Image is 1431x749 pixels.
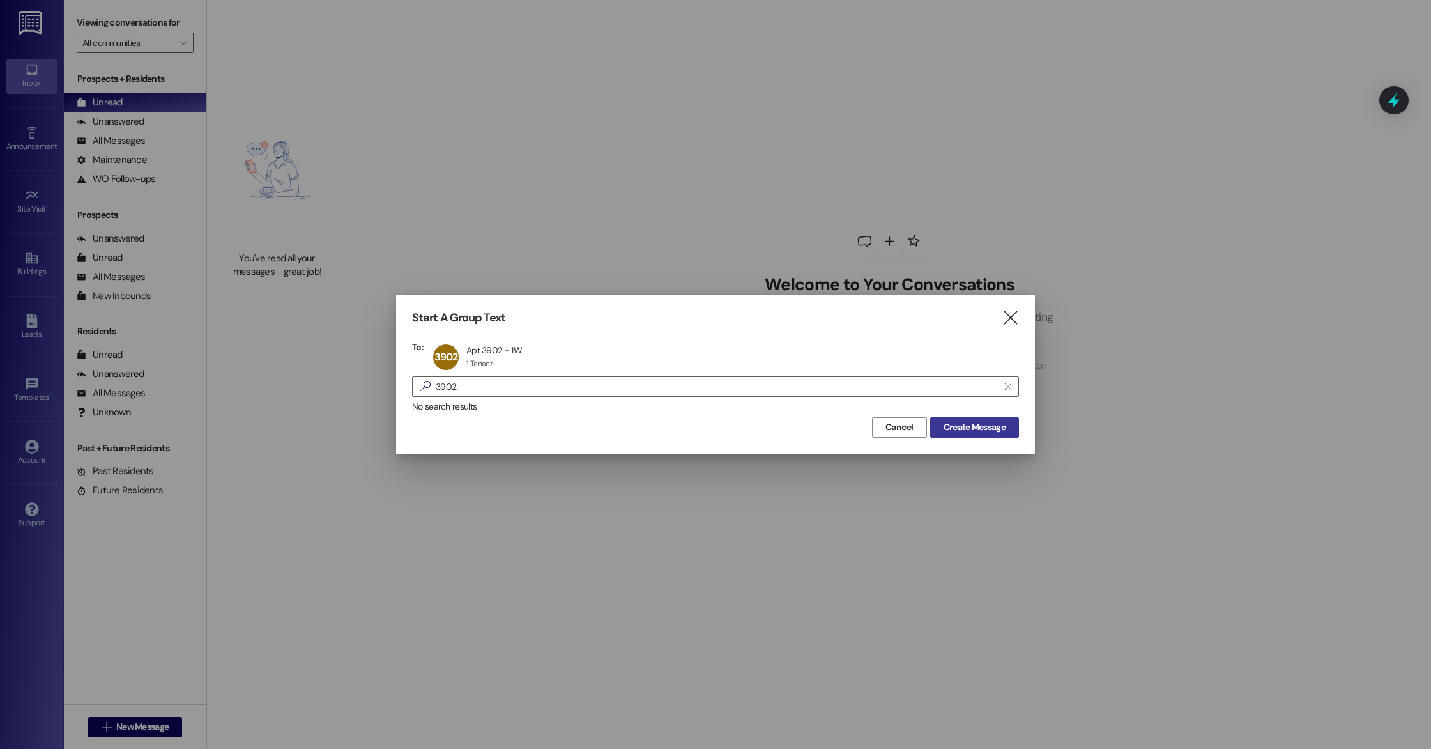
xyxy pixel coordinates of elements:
h3: Start A Group Text [412,311,505,325]
button: Create Message [930,417,1019,438]
button: Clear text [998,377,1018,396]
span: 3902 [434,350,458,364]
div: Apt 3902 - 1W [466,344,522,356]
span: Cancel [885,421,914,434]
input: Search for any contact or apartment [436,378,998,396]
i:  [1004,382,1011,392]
i:  [415,380,436,393]
div: No search results [412,400,1019,413]
button: Cancel [872,417,927,438]
span: Create Message [944,421,1006,434]
h3: To: [412,341,424,353]
i:  [1002,311,1019,325]
div: 1 Tenant [466,359,493,369]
